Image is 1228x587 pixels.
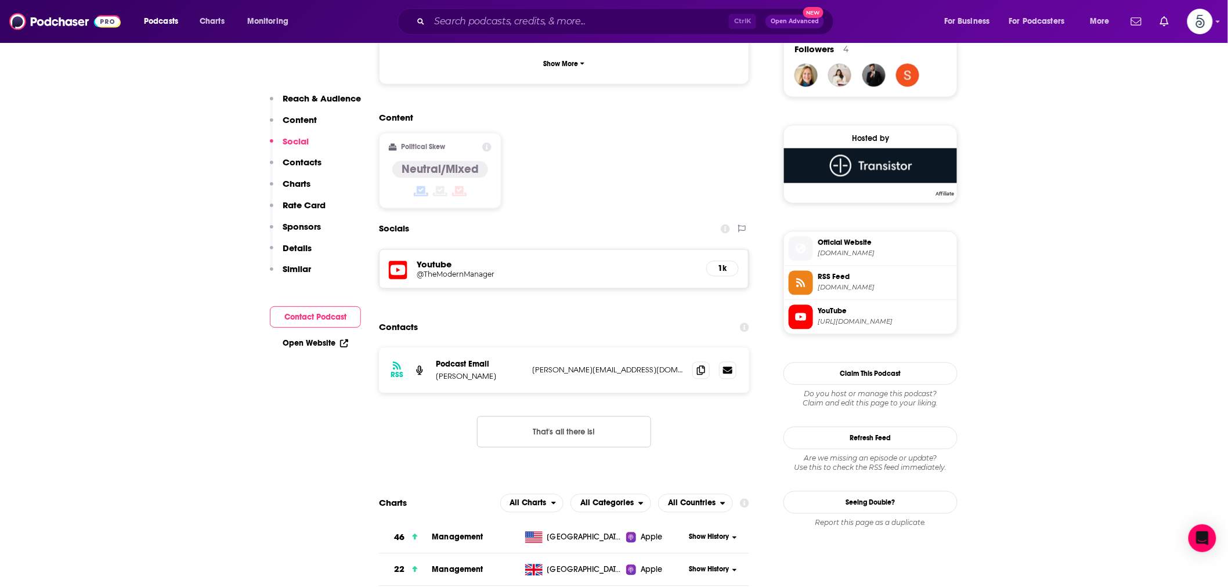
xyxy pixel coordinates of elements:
span: YouTube [818,306,952,317]
h5: @TheModernManager [417,270,602,279]
span: themodernmanager.com [818,249,952,258]
span: Podcasts [144,13,178,30]
h3: RSS [391,371,403,380]
span: United States [547,532,623,543]
a: @TheModernManager [417,270,697,279]
p: [PERSON_NAME][EMAIL_ADDRESS][DOMAIN_NAME] [532,365,683,375]
a: Management [432,565,483,575]
button: Rate Card [270,200,326,221]
p: Sponsors [283,221,321,232]
button: Show History [685,565,741,575]
button: Refresh Feed [783,427,958,450]
a: Open Website [283,338,348,348]
p: Charts [283,178,310,189]
button: open menu [936,12,1005,31]
h5: Youtube [417,259,697,270]
img: JohirMia [862,64,886,87]
p: Social [283,136,309,147]
span: All Countries [668,499,716,508]
div: Open Intercom Messenger [1189,524,1216,552]
a: Apple [626,564,685,576]
img: ginkgopr [828,64,851,87]
h2: Charts [379,498,407,509]
p: Content [283,114,317,125]
span: New [803,7,824,18]
span: Apple [641,564,663,576]
span: Show History [689,565,729,575]
img: karinmcgrath [794,64,818,87]
span: Show History [689,532,729,542]
span: For Podcasters [1009,13,1065,30]
p: Show More [544,60,579,68]
span: United Kingdom [547,564,623,576]
h2: Content [379,113,740,124]
a: 22 [379,554,432,586]
a: 46 [379,522,432,554]
p: Details [283,242,312,253]
a: Transistor [784,148,957,196]
h2: Platforms [500,494,564,513]
span: Do you host or manage this podcast? [783,390,958,399]
span: Official Website [818,238,952,248]
img: sfournier667 [896,64,919,87]
a: YouTube[URL][DOMAIN_NAME] [789,305,952,329]
p: Reach & Audience [283,93,361,104]
span: Ctrl K [729,14,756,29]
h2: Contacts [379,317,418,339]
h3: 22 [395,563,405,577]
button: open menu [500,494,564,513]
button: Contacts [270,157,322,178]
p: [PERSON_NAME] [436,372,523,382]
h3: 46 [395,531,405,545]
h5: 1k [716,264,729,274]
a: Show notifications dropdown [1126,12,1146,31]
a: Podchaser - Follow, Share and Rate Podcasts [9,10,121,32]
span: Monitoring [247,13,288,30]
button: Show More [389,53,739,75]
a: Apple [626,532,685,543]
button: Details [270,242,312,264]
button: Show History [685,532,741,542]
button: Contact Podcast [270,306,361,328]
h2: Countries [658,494,733,513]
div: Are we missing an episode or update? Use this to check the RSS feed immediately. [783,454,958,473]
button: Open AdvancedNew [765,15,824,28]
span: https://www.youtube.com/@TheModernManager [818,318,952,327]
button: Sponsors [270,221,321,242]
span: Open Advanced [771,19,819,24]
input: Search podcasts, credits, & more... [429,12,729,31]
div: 4 [843,44,848,55]
a: Show notifications dropdown [1155,12,1173,31]
div: Report this page as a duplicate. [783,519,958,528]
button: Show profile menu [1187,9,1213,34]
a: Management [432,532,483,542]
button: open menu [658,494,733,513]
button: Social [270,136,309,157]
span: Charts [200,13,225,30]
img: Transistor [784,148,957,183]
div: Hosted by [784,134,957,144]
h2: Political Skew [402,143,446,151]
button: Nothing here. [477,416,651,448]
div: Search podcasts, credits, & more... [409,8,845,35]
span: All Categories [580,499,634,508]
a: RSS Feed[DOMAIN_NAME] [789,271,952,295]
button: Reach & Audience [270,93,361,114]
button: open menu [570,494,651,513]
img: User Profile [1187,9,1213,34]
button: open menu [136,12,193,31]
h2: Socials [379,218,409,240]
p: Rate Card [283,200,326,211]
span: More [1090,13,1110,30]
div: Claim and edit this page to your liking. [783,390,958,408]
span: Apple [641,532,663,543]
button: Charts [270,178,310,200]
button: open menu [239,12,304,31]
a: Charts [192,12,232,31]
p: Podcast Email [436,360,523,369]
